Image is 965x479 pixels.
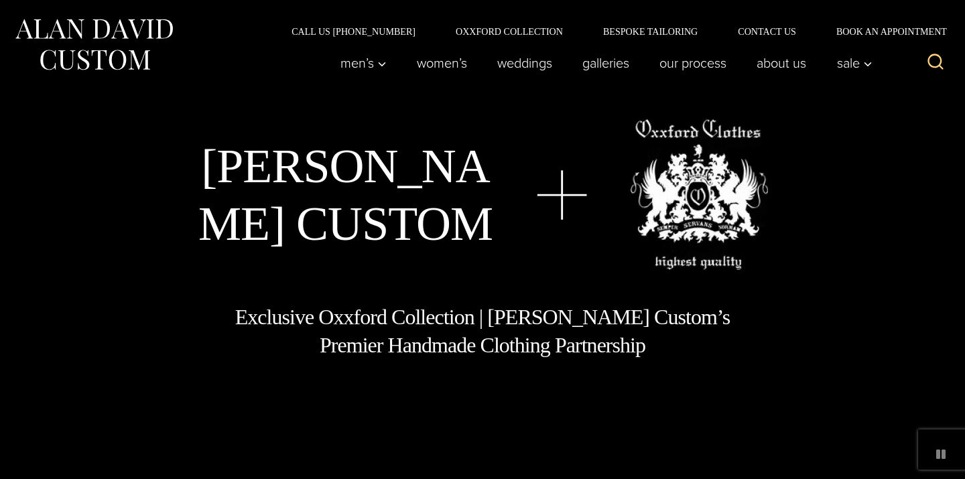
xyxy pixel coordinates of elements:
a: Our Process [645,50,742,76]
a: Oxxford Collection [436,27,583,36]
h1: Exclusive Oxxford Collection | [PERSON_NAME] Custom’s Premier Handmade Clothing Partnership [234,303,731,359]
a: Contact Us [718,27,816,36]
nav: Primary Navigation [325,50,880,76]
a: Book an Appointment [816,27,952,36]
img: Alan David Custom [13,15,174,74]
span: Sale [836,56,873,70]
a: Galleries [568,50,645,76]
button: pause animated background image [930,443,952,465]
a: Bespoke Tailoring [583,27,718,36]
a: Women’s [402,50,482,76]
a: Call Us [PHONE_NUMBER] [271,27,436,36]
a: weddings [482,50,568,76]
nav: Secondary Navigation [271,27,952,36]
h1: [PERSON_NAME] Custom [198,137,494,253]
img: oxxford clothes, highest quality [630,119,768,270]
button: View Search Form [919,47,952,79]
span: Men’s [340,56,387,70]
a: About Us [742,50,822,76]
